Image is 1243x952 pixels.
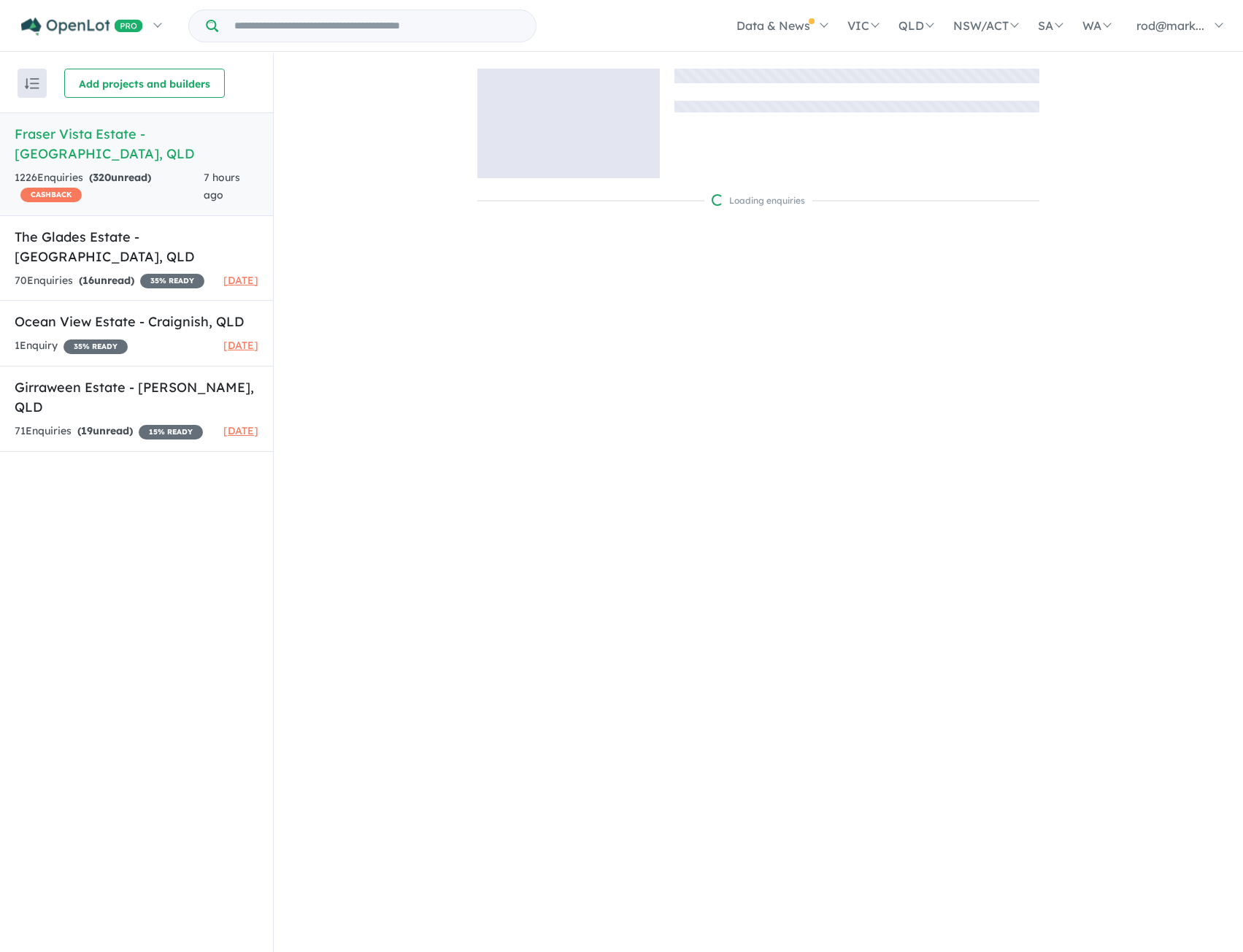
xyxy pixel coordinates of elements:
span: rod@mark... [1136,18,1204,33]
span: CASHBACK [20,188,82,202]
h5: Fraser Vista Estate - [GEOGRAPHIC_DATA] , QLD [15,124,258,164]
span: 35 % READY [64,339,128,354]
span: 320 [93,171,111,184]
img: Openlot PRO Logo White [21,18,143,36]
span: [DATE] [223,274,258,287]
span: 15 % READY [139,425,203,439]
div: 71 Enquir ies [15,423,203,440]
strong: ( unread) [77,424,133,437]
h5: The Glades Estate - [GEOGRAPHIC_DATA] , QLD [15,227,258,266]
strong: ( unread) [79,274,134,287]
span: 19 [81,424,93,437]
span: 16 [82,274,94,287]
span: 35 % READY [140,274,204,288]
h5: Girraween Estate - [PERSON_NAME] , QLD [15,377,258,417]
div: 1 Enquir y [15,337,128,355]
strong: ( unread) [89,171,151,184]
h5: Ocean View Estate - Craignish , QLD [15,312,258,331]
span: 7 hours ago [204,171,240,201]
img: sort.svg [25,78,39,89]
input: Try estate name, suburb, builder or developer [221,10,533,42]
button: Add projects and builders [64,69,225,98]
span: [DATE] [223,424,258,437]
div: 70 Enquir ies [15,272,204,290]
div: 1226 Enquir ies [15,169,204,204]
span: [DATE] [223,339,258,352]
div: Loading enquiries [712,193,805,208]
